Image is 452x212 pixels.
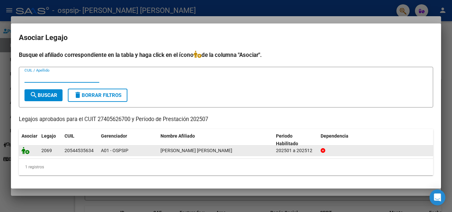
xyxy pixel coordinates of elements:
span: Dependencia [321,133,348,139]
span: Gerenciador [101,133,127,139]
datatable-header-cell: Asociar [19,129,39,151]
button: Borrar Filtros [68,89,127,102]
div: 1 registros [19,159,433,175]
datatable-header-cell: Dependencia [318,129,433,151]
h4: Busque el afiliado correspondiente en la tabla y haga click en el ícono de la columna "Asociar". [19,51,433,59]
div: 20544535634 [65,147,94,154]
datatable-header-cell: Nombre Afiliado [158,129,273,151]
mat-icon: delete [74,91,82,99]
div: 202501 a 202512 [276,147,315,154]
span: YANAC GUARDAMINO BRUNO CESAR [160,148,232,153]
span: 2069 [41,148,52,153]
datatable-header-cell: Legajo [39,129,62,151]
datatable-header-cell: Periodo Habilitado [273,129,318,151]
span: Legajo [41,133,56,139]
span: Asociar [22,133,37,139]
mat-icon: search [30,91,38,99]
button: Buscar [24,89,63,101]
span: A01 - OSPSIP [101,148,128,153]
h2: Asociar Legajo [19,31,433,44]
datatable-header-cell: Gerenciador [98,129,158,151]
p: Legajos aprobados para el CUIT 27405626700 y Período de Prestación 202507 [19,115,433,124]
datatable-header-cell: CUIL [62,129,98,151]
span: Periodo Habilitado [276,133,298,146]
div: Open Intercom Messenger [429,190,445,205]
span: Borrar Filtros [74,92,121,98]
span: Nombre Afiliado [160,133,195,139]
span: Buscar [30,92,57,98]
span: CUIL [65,133,74,139]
